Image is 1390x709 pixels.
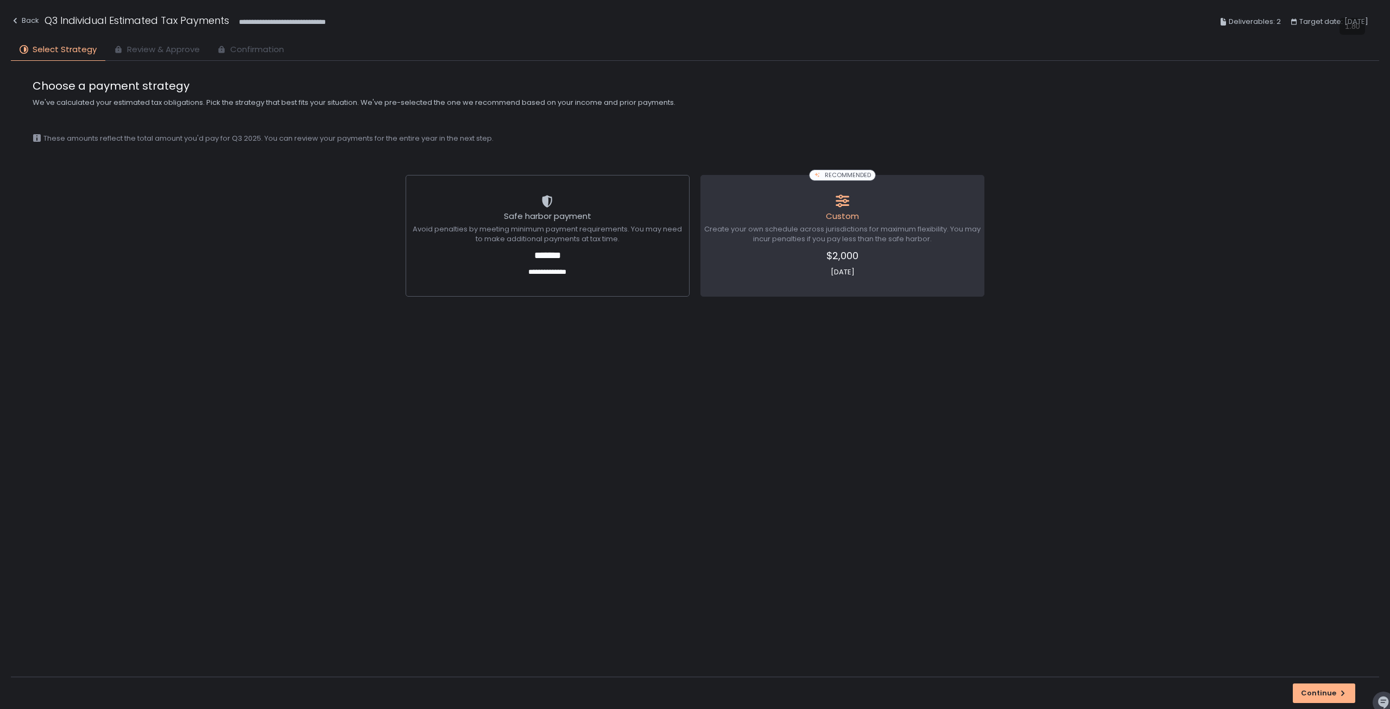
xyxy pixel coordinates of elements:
span: Select Strategy [33,43,97,56]
h1: Q3 Individual Estimated Tax Payments [45,13,229,28]
span: Deliverables: 2 [1229,15,1281,28]
span: $2,000 [704,248,981,263]
span: Create your own schedule across jurisdictions for maximum flexibility. You may incur penalties if... [704,224,981,244]
span: RECOMMENDED [825,171,871,179]
span: Choose a payment strategy [33,78,1357,93]
span: Avoid penalties by meeting minimum payment requirements. You may need to make additional payments... [409,224,686,244]
span: Custom [826,210,859,222]
span: These amounts reflect the total amount you'd pay for Q3 2025. You can review your payments for th... [43,134,494,143]
span: Target date: [DATE] [1299,15,1368,28]
span: Review & Approve [127,43,200,56]
span: [DATE] [704,267,981,277]
div: Back [11,14,39,27]
div: Continue [1301,688,1347,698]
button: Back [11,13,39,31]
span: We've calculated your estimated tax obligations. Pick the strategy that best fits your situation.... [33,98,1357,108]
span: Safe harbor payment [504,210,591,222]
button: Continue [1293,683,1355,703]
span: Confirmation [230,43,284,56]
